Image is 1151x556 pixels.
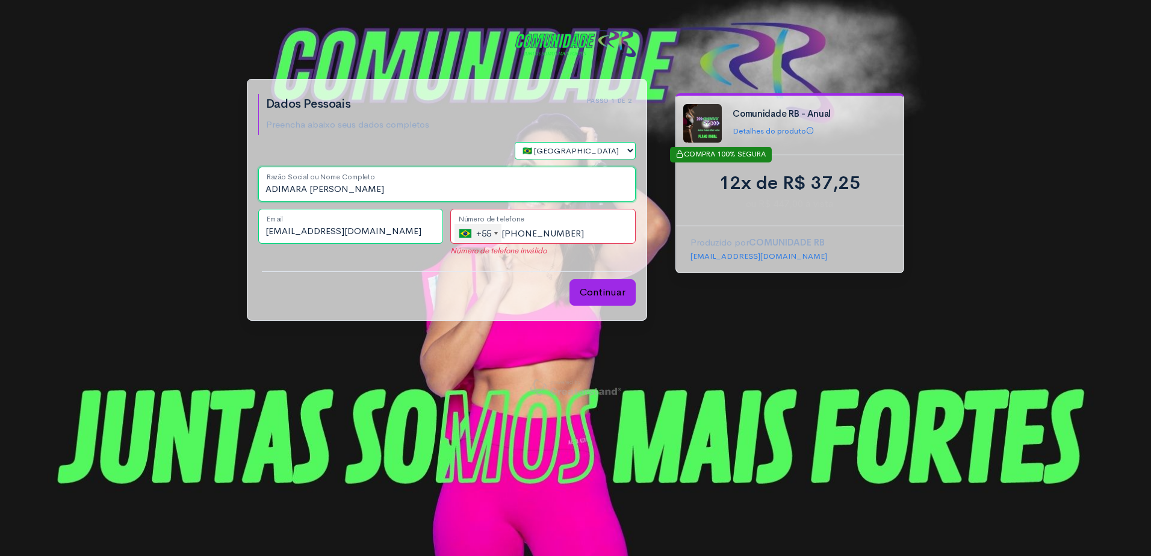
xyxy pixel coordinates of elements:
[587,97,632,104] h6: Passo 1 de 2
[690,170,889,197] div: 12x de R$ 37,25
[670,147,772,162] div: COMPRA 100% SEGURA
[530,378,621,396] img: powered-by-creatorsland-e1a4e4bebae488dff9c9a81466bc3db6f0b7cf8c8deafde3238028c30cb33651.png
[450,246,547,256] em: Número de telefone inválido
[455,224,501,243] div: Brazil (Brasil): +55
[258,209,444,244] input: Email
[683,104,722,143] img: agora%20(200%20x%20200%20px).jpg
[459,224,501,243] div: +55
[749,236,825,248] strong: COMUNIDADE RB
[690,197,889,211] span: ou R$ 447,00 à vista
[569,279,636,306] button: Continuar
[690,236,889,250] p: Produzido por
[733,126,814,136] a: Detalhes do produto
[515,29,636,57] img: COMUNIDADE RB
[690,251,827,261] a: [EMAIL_ADDRESS][DOMAIN_NAME]
[266,118,429,132] p: Preencha abaixo seus dados completos
[266,97,429,111] h2: Dados Pessoais
[258,167,636,202] input: Nome Completo
[733,109,893,119] h4: Comunidade RB - Anual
